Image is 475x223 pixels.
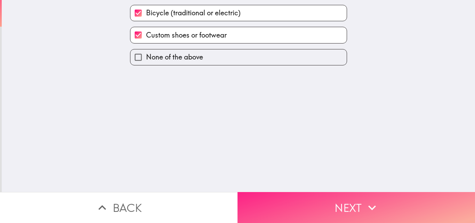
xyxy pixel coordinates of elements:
[146,30,227,40] span: Custom shoes or footwear
[146,52,203,62] span: None of the above
[237,192,475,223] button: Next
[130,49,347,65] button: None of the above
[130,5,347,21] button: Bicycle (traditional or electric)
[146,8,241,18] span: Bicycle (traditional or electric)
[130,27,347,43] button: Custom shoes or footwear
